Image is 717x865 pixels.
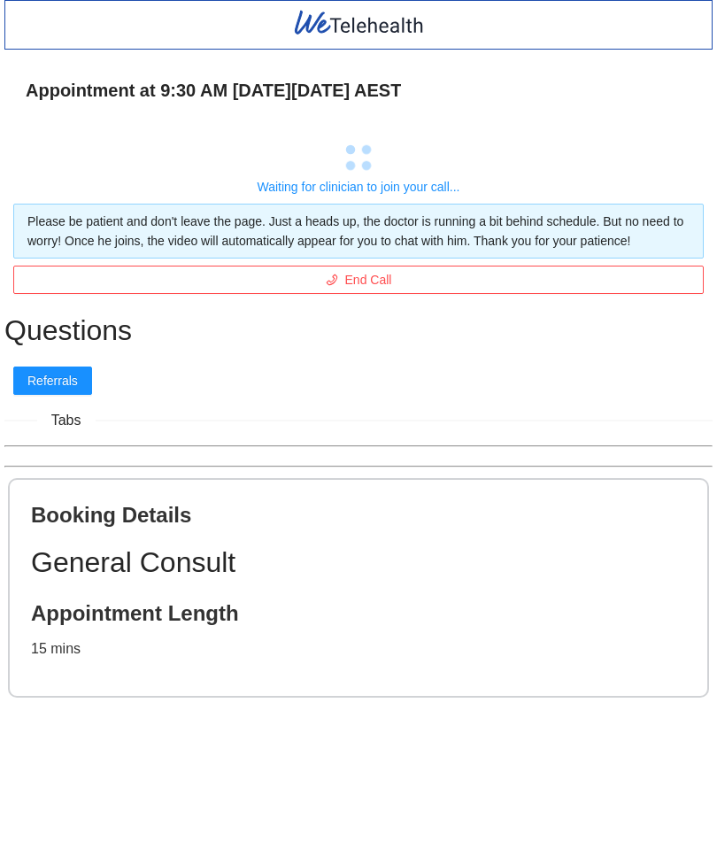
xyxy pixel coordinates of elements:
[26,76,401,104] span: Appointment at 9:30 AM on Thu 4 Sep AEST
[31,501,686,529] h2: Booking Details
[37,409,96,431] span: Tabs
[31,540,686,585] h1: General Consult
[345,270,392,290] span: End Call
[4,308,713,352] h1: Questions
[31,637,686,660] p: 15 mins
[31,599,686,627] h2: Appointment Length
[27,212,690,251] div: Please be patient and don't leave the page. Just a heads up, the doctor is running a bit behind s...
[27,371,78,390] span: Referrals
[13,266,704,294] button: phoneEnd Call
[13,367,92,395] button: Referrals
[292,8,426,37] img: WeTelehealth
[13,177,704,197] div: Waiting for clinician to join your call...
[326,274,338,288] span: phone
